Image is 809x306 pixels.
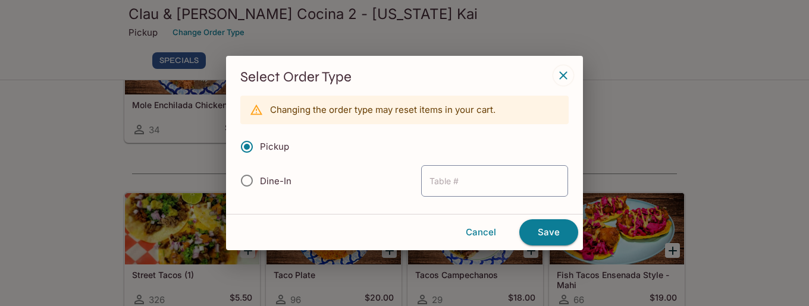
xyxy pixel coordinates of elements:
[519,219,578,245] button: Save
[260,141,289,152] span: Pickup
[421,165,568,197] input: Table #
[240,68,569,86] h3: Select Order Type
[447,220,515,245] button: Cancel
[260,175,291,187] span: Dine-In
[270,104,496,115] p: Changing the order type may reset items in your cart.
